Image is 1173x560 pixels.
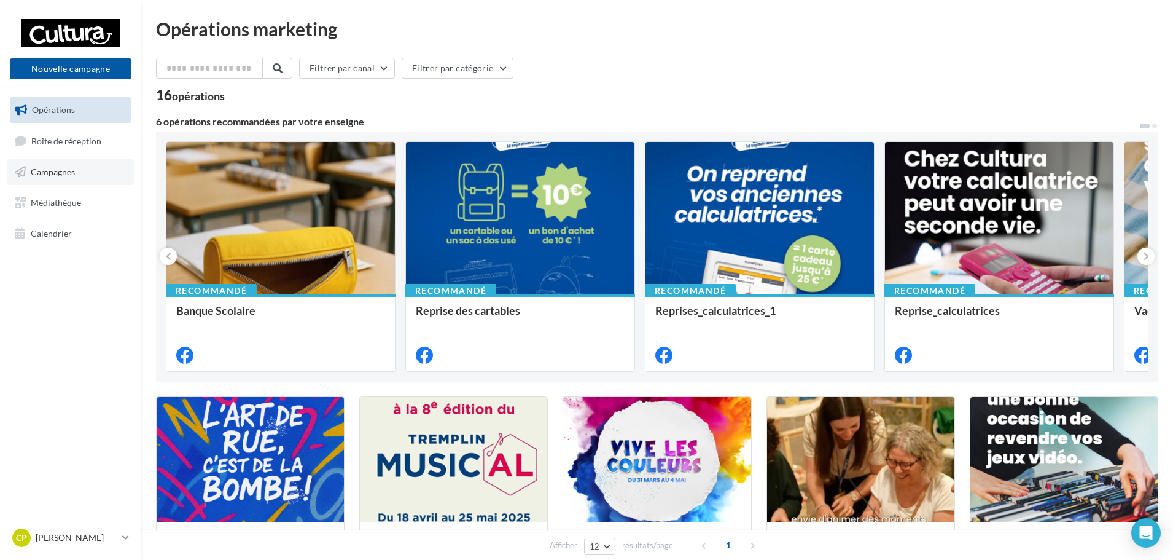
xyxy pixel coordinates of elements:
[402,58,513,79] button: Filtrer par catégorie
[7,128,134,154] a: Boîte de réception
[884,284,975,298] div: Recommandé
[590,542,600,551] span: 12
[622,540,673,551] span: résultats/page
[10,526,131,550] a: CP [PERSON_NAME]
[36,532,117,544] p: [PERSON_NAME]
[16,532,27,544] span: CP
[299,58,395,79] button: Filtrer par canal
[7,221,134,246] a: Calendrier
[7,97,134,123] a: Opérations
[31,197,81,208] span: Médiathèque
[172,90,225,101] div: opérations
[7,190,134,216] a: Médiathèque
[176,304,255,317] span: Banque Scolaire
[166,284,257,298] div: Recommandé
[31,135,101,146] span: Boîte de réception
[405,284,496,298] div: Recommandé
[31,227,72,238] span: Calendrier
[719,535,738,555] span: 1
[645,284,736,298] div: Recommandé
[156,117,1139,127] div: 6 opérations recommandées par votre enseigne
[1131,518,1161,548] div: Open Intercom Messenger
[156,89,225,102] div: 16
[31,167,75,177] span: Campagnes
[10,58,131,79] button: Nouvelle campagne
[156,20,1158,38] div: Opérations marketing
[584,538,615,555] button: 12
[655,304,776,317] span: Reprises_calculatrices_1
[895,304,1000,317] span: Reprise_calculatrices
[32,105,75,115] span: Opérations
[7,159,134,185] a: Campagnes
[550,540,577,551] span: Afficher
[416,304,520,317] span: Reprise des cartables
